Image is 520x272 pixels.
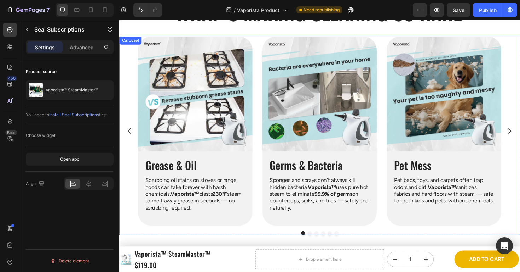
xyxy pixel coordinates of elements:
button: increment [317,246,333,261]
button: Dot [214,224,218,228]
p: 7 [46,6,50,14]
strong: Vaporista™ [327,174,357,181]
p: Settings [35,44,55,51]
div: Carousel [1,19,22,25]
div: Drop element here [198,251,235,256]
span: Save [453,7,464,13]
div: Open app [60,156,79,162]
button: Add to cart [355,244,423,263]
p: Sponges and sprays don’t always kill hidden bacteria. uses pure hot steam to eliminate on counter... [160,166,265,203]
span: install Seal Subscriptions [49,112,99,117]
button: 7 [3,3,53,17]
h2: Grease & Oil [27,146,134,161]
button: Carousel Back Arrow [1,108,21,128]
div: Align [26,179,46,189]
div: Open Intercom Messenger [496,237,513,254]
div: Publish [479,6,497,14]
button: Dot [221,224,225,228]
h1: Vaporista™ SteamMaster™ [16,242,97,254]
div: Choose widget [26,132,56,139]
h2: Pet Mess [290,146,398,161]
div: Product source [26,68,57,75]
strong: 99.9% of germs [207,181,247,188]
button: Carousel Next Arrow [404,108,423,128]
div: Undo/Redo [133,3,162,17]
span: / [234,6,236,14]
button: Save [447,3,470,17]
div: Delete element [50,257,89,265]
p: Scrubbing oil stains on stoves or range hoods can take forever with harsh chemicals. blasts steam... [28,166,133,203]
p: Seal Subscriptions [34,25,94,34]
button: Open app [26,153,114,166]
span: Vaporista Product [237,6,279,14]
button: Publish [473,3,503,17]
button: decrement [284,246,300,261]
div: 450 [7,76,17,81]
button: Delete element [26,255,114,267]
button: Dot [192,224,197,228]
div: You need to first. [26,112,114,118]
button: Dot [207,224,211,228]
img: gempages_582876836208313305-48904e11-c5f1-4032-9c34-071ad62f4d0e.png [152,18,273,139]
p: Pet beds, toys, and carpets often trap odors and dirt. sanitizes fabrics and hard floors with ste... [291,166,397,196]
h2: Germs & Bacteria [159,146,266,161]
strong: Vaporista™ [54,181,85,188]
iframe: Design area [119,20,520,272]
p: Vaporista™ SteamMaster™ [46,88,98,93]
input: quantity [300,246,317,261]
img: gempages_582876836208313305-0ffa2820-256c-4b7d-b1f6-6503a43b2ca3.png [20,18,141,139]
button: Dot [228,224,232,228]
strong: 230°F [99,181,114,188]
img: product feature img [29,83,43,97]
div: $119.00 [16,254,97,266]
span: Need republishing [304,7,340,13]
div: Beta [5,130,17,135]
div: Add to cart [370,250,408,257]
strong: Vaporista™ [200,174,230,181]
p: Advanced [70,44,94,51]
img: gempages_582876836208313305-d82f8415-d133-44ab-a81f-536f5ee4a2bd.png [283,18,405,139]
button: Dot [200,224,204,228]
